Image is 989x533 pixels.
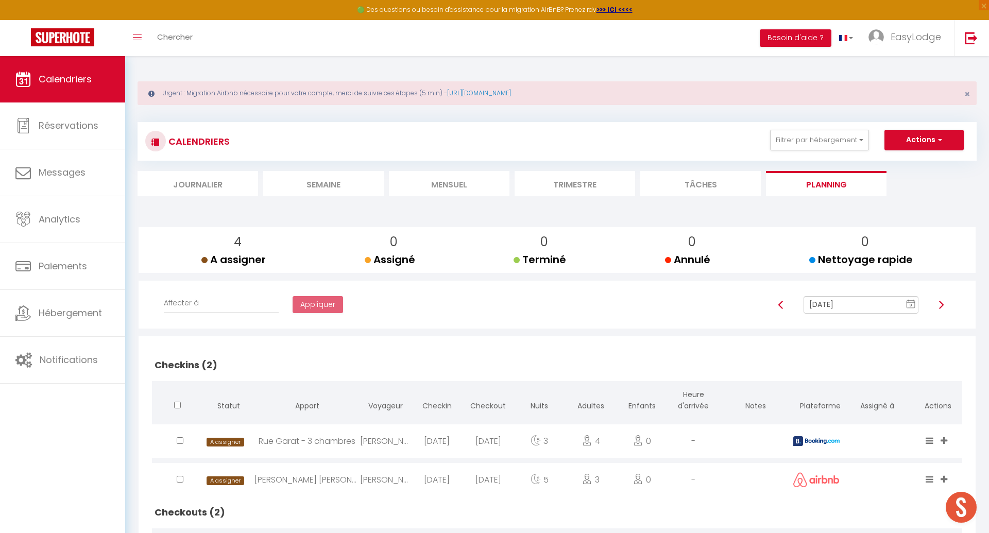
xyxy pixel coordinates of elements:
[804,296,918,314] input: Select Date
[293,296,343,314] button: Appliquer
[39,213,80,226] span: Analytics
[514,381,566,422] th: Nuits
[770,130,869,150] button: Filtrer par hébergement
[373,232,415,252] p: 0
[719,381,792,422] th: Notes
[365,252,415,267] span: Assigné
[31,28,94,46] img: Super Booking
[514,424,566,458] div: 3
[946,492,977,523] div: Ouvrir le chat
[295,401,319,411] span: Appart
[617,424,668,458] div: 0
[565,381,617,422] th: Adultes
[40,353,98,366] span: Notifications
[914,381,962,422] th: Actions
[965,31,978,44] img: logout
[884,130,964,150] button: Actions
[152,349,962,381] h2: Checkins (2)
[793,472,840,487] img: airbnb2.png
[411,463,463,496] div: [DATE]
[157,31,193,42] span: Chercher
[910,303,912,307] text: 9
[640,171,761,196] li: Tâches
[777,301,785,309] img: arrow-left3.svg
[673,232,710,252] p: 0
[964,88,970,100] span: ×
[515,171,635,196] li: Trimestre
[793,436,840,446] img: booking2.png
[447,89,511,97] a: [URL][DOMAIN_NAME]
[360,463,412,496] div: [PERSON_NAME] [PERSON_NAME]
[617,381,668,422] th: Enfants
[207,476,244,485] span: A assigner
[760,29,831,47] button: Besoin d'aide ?
[39,73,92,85] span: Calendriers
[152,496,962,528] h2: Checkouts (2)
[617,463,668,496] div: 0
[809,252,913,267] span: Nettoyage rapide
[39,166,86,179] span: Messages
[861,20,954,56] a: ... EasyLodge
[668,381,720,422] th: Heure d'arrivée
[463,424,514,458] div: [DATE]
[389,171,509,196] li: Mensuel
[668,463,720,496] div: -
[596,5,633,14] a: >>> ICI <<<<
[522,232,566,252] p: 0
[360,381,412,422] th: Voyageur
[463,463,514,496] div: [DATE]
[665,252,710,267] span: Annulé
[217,401,240,411] span: Statut
[964,90,970,99] button: Close
[39,119,98,132] span: Réservations
[868,29,884,45] img: ...
[766,171,886,196] li: Planning
[360,424,412,458] div: [PERSON_NAME]
[411,381,463,422] th: Checkin
[39,306,102,319] span: Hébergement
[565,424,617,458] div: 4
[891,30,941,43] span: EasyLodge
[668,424,720,458] div: -
[201,252,266,267] span: A assigner
[254,463,360,496] div: [PERSON_NAME] [PERSON_NAME] - 1 chambre 1 canapé
[411,424,463,458] div: [DATE]
[254,424,360,458] div: Rue Garat - 3 chambres
[514,252,566,267] span: Terminé
[166,130,230,153] h3: CALENDRIERS
[817,232,913,252] p: 0
[138,171,258,196] li: Journalier
[207,438,244,446] span: A assigner
[149,20,200,56] a: Chercher
[138,81,977,105] div: Urgent : Migration Airbnb nécessaire pour votre compte, merci de suivre ces étapes (5 min) -
[39,260,87,272] span: Paiements
[210,232,266,252] p: 4
[841,381,914,422] th: Assigné à
[514,463,566,496] div: 5
[937,301,945,309] img: arrow-right3.svg
[792,381,841,422] th: Plateforme
[263,171,384,196] li: Semaine
[463,381,514,422] th: Checkout
[565,463,617,496] div: 3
